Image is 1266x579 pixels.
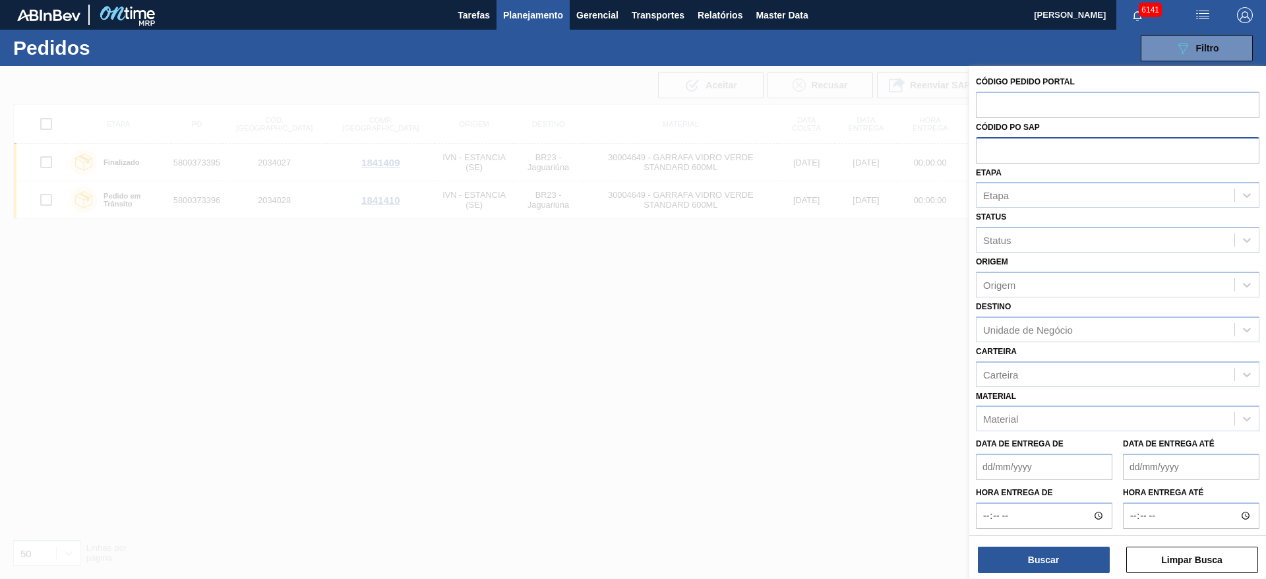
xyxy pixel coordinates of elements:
span: 6141 [1139,3,1162,17]
div: Status [983,235,1011,246]
div: Etapa [983,190,1009,201]
div: Origem [983,279,1015,290]
label: Códido PO SAP [976,123,1040,132]
div: Unidade de Negócio [983,324,1073,335]
span: Planejamento [503,7,563,23]
h1: Pedidos [13,40,210,55]
label: Código Pedido Portal [976,77,1075,86]
input: dd/mm/yyyy [976,454,1112,480]
label: Material [976,392,1016,401]
label: Data de Entrega de [976,439,1064,448]
span: Master Data [756,7,808,23]
span: Transportes [632,7,684,23]
span: Gerencial [576,7,618,23]
div: Material [983,413,1018,425]
div: Carteira [983,369,1018,380]
input: dd/mm/yyyy [1123,454,1259,480]
span: Relatórios [698,7,742,23]
label: Etapa [976,168,1002,177]
button: Filtro [1141,35,1253,61]
img: Logout [1237,7,1253,23]
label: Destino [976,302,1011,311]
label: Status [976,212,1006,222]
label: Hora entrega de [976,483,1112,503]
img: TNhmsLtSVTkK8tSr43FrP2fwEKptu5GPRR3wAAAABJRU5ErkJggg== [17,9,80,21]
label: Origem [976,257,1008,266]
label: Data de Entrega até [1123,439,1215,448]
span: Tarefas [458,7,490,23]
label: Hora entrega até [1123,483,1259,503]
button: Notificações [1116,6,1159,24]
span: Filtro [1196,43,1219,53]
label: Carteira [976,347,1017,356]
img: userActions [1195,7,1211,23]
